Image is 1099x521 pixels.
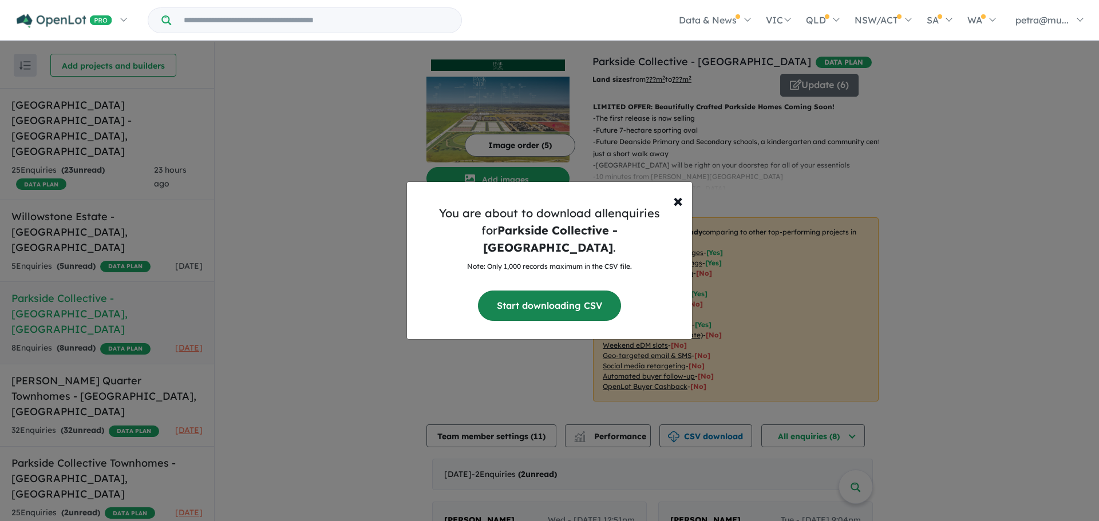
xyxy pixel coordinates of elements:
h5: You are about to download all enquiries for . [416,205,683,256]
p: Note: Only 1,000 records maximum in the CSV file. [416,261,683,272]
span: × [673,189,683,212]
input: Try estate name, suburb, builder or developer [173,8,459,33]
span: petra@mu... [1015,14,1069,26]
img: Openlot PRO Logo White [17,14,112,28]
strong: Parkside Collective - [GEOGRAPHIC_DATA] [483,223,618,254]
button: Start downloading CSV [478,291,621,321]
